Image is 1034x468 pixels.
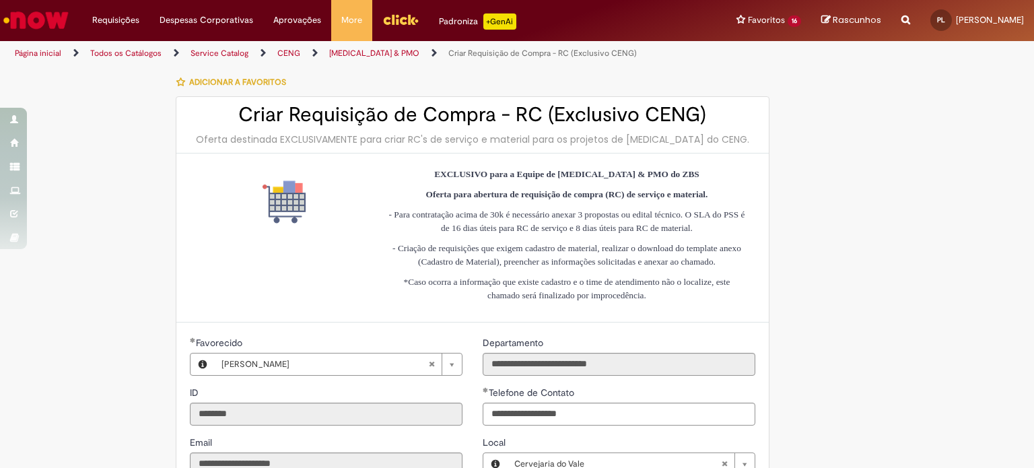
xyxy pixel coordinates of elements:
[191,48,248,59] a: Service Catalog
[273,13,321,27] span: Aprovações
[191,354,215,375] button: Favorecido, Visualizar este registro Pamella Renata Farias Dias Ladeira
[421,354,442,375] abbr: Limpar campo Favorecido
[833,13,881,26] span: Rascunhos
[176,68,294,96] button: Adicionar a Favoritos
[748,13,785,27] span: Favoritos
[392,243,741,267] span: - Criação de requisições que exigem cadastro de material, realizar o download do template anexo (...
[221,354,428,375] span: [PERSON_NAME]
[190,387,201,399] span: Somente leitura - ID
[215,354,462,375] a: [PERSON_NAME]Limpar campo Favorecido
[389,209,745,233] span: - Para contratação acima de 30k é necessário anexar 3 propostas ou edital técnico. O SLA do PSS é...
[277,48,300,59] a: CENG
[788,15,801,27] span: 16
[483,337,546,349] span: Somente leitura - Departamento
[196,337,245,349] span: Necessários - Favorecido
[190,337,196,343] span: Obrigatório Preenchido
[483,436,508,448] span: Local
[92,13,139,27] span: Requisições
[90,48,162,59] a: Todos os Catálogos
[448,48,637,59] a: Criar Requisição de Compra - RC (Exclusivo CENG)
[1,7,71,34] img: ServiceNow
[190,104,755,126] h2: Criar Requisição de Compra - RC (Exclusivo CENG)
[937,15,945,24] span: PL
[341,13,362,27] span: More
[160,13,253,27] span: Despesas Corporativas
[490,169,699,179] strong: para a Equipe de [MEDICAL_DATA] & PMO do ZBS
[483,13,516,30] p: +GenAi
[404,277,730,300] span: *Caso ocorra a informação que existe cadastro e o time de atendimento não o localize, este chamad...
[190,436,215,448] span: Somente leitura - Email
[434,169,487,179] strong: EXCLUSIVO
[10,41,679,66] ul: Trilhas de página
[382,9,419,30] img: click_logo_yellow_360x200.png
[483,353,755,376] input: Departamento
[483,336,546,349] label: Somente leitura - Departamento
[329,48,419,59] a: [MEDICAL_DATA] & PMO
[956,14,1024,26] span: [PERSON_NAME]
[821,14,881,27] a: Rascunhos
[190,133,755,146] div: Oferta destinada EXCLUSIVAMENTE para criar RC's de serviço e material para os projetos de [MEDICA...
[439,13,516,30] div: Padroniza
[263,180,306,224] img: Criar Requisição de Compra - RC (Exclusivo CENG)
[15,48,61,59] a: Página inicial
[483,403,755,426] input: Telefone de Contato
[190,386,201,399] label: Somente leitura - ID
[189,77,286,88] span: Adicionar a Favoritos
[190,403,462,426] input: ID
[190,436,215,449] label: Somente leitura - Email
[426,189,708,199] strong: Oferta para abertura de requisição de compra (RC) de serviço e material.
[489,387,577,399] span: Telefone de Contato
[483,387,489,393] span: Obrigatório Preenchido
